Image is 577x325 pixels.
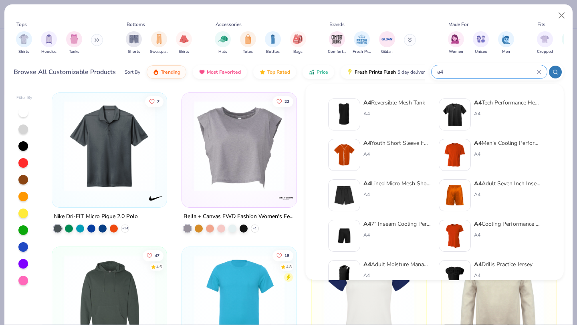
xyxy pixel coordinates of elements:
[16,95,32,101] div: Filter By
[69,49,79,55] span: Tanks
[442,223,467,248] img: 84e37938-5c8f-40d9-bb92-c0fc487b9ec0
[328,49,346,55] span: Comfort Colors
[272,250,293,261] button: Like
[66,31,82,55] div: filter for Tanks
[218,34,228,44] img: Hats Image
[363,261,371,268] strong: A4
[502,34,510,44] img: Men Image
[363,99,371,106] strong: A4
[190,101,288,191] img: c768ab5a-8da2-4a2e-b8dd-29752a77a1e5
[127,21,145,28] div: Bottoms
[341,65,433,79] button: Fresh Prints Flash5 day delivery
[474,150,541,158] div: A4
[44,34,53,44] img: Hoodies Image
[363,191,431,198] div: A4
[66,31,82,55] button: filter button
[474,98,541,107] div: Tech Performance Henley
[215,31,231,55] button: filter button
[293,49,303,55] span: Bags
[451,34,460,44] img: Women Image
[442,142,467,167] img: ca45b723-283a-48fc-acdd-44c006e8cd21
[243,49,253,55] span: Totes
[16,31,32,55] div: filter for Shirts
[379,31,395,55] div: filter for Gildan
[155,34,163,44] img: Sweatpants Image
[60,101,159,191] img: 21fda654-1eb2-4c2c-b188-be26a870e180
[288,101,387,191] img: fea30bab-9cee-4a4f-98cb-187d2db77708
[286,264,292,270] div: 4.8
[128,49,140,55] span: Shorts
[353,31,371,55] button: filter button
[16,21,27,28] div: Tops
[70,34,79,44] img: Tanks Image
[363,231,431,239] div: A4
[540,34,549,44] img: Cropped Image
[41,31,57,55] button: filter button
[244,34,252,44] img: Totes Image
[363,272,431,279] div: A4
[448,31,464,55] button: filter button
[215,31,231,55] div: filter for Hats
[353,31,371,55] div: filter for Fresh Prints
[265,31,281,55] button: filter button
[474,220,541,228] div: Cooling Performance T-Shirt
[125,68,140,76] div: Sort By
[474,110,541,117] div: A4
[265,31,281,55] div: filter for Bottles
[267,69,290,75] span: Top Rated
[363,139,431,147] div: Youth Short Sleeve Full Button Baseball Jersey
[381,49,393,55] span: Gildan
[355,69,396,75] span: Fresh Prints Flash
[448,31,464,55] div: filter for Women
[54,212,138,222] div: Nike Dri-FIT Micro Pique 2.0 Polo
[332,102,357,127] img: 6cb73fa2-16f9-43f5-ab9b-6bd4aa98fd45
[240,31,256,55] div: filter for Totes
[207,69,241,75] span: Most Favorited
[476,34,486,44] img: Unisex Image
[272,96,293,107] button: Like
[474,180,482,187] strong: A4
[129,34,139,44] img: Shorts Image
[218,49,227,55] span: Hats
[363,220,371,228] strong: A4
[474,191,541,198] div: A4
[199,69,205,75] img: most_fav.gif
[363,139,371,147] strong: A4
[150,31,168,55] div: filter for Sweatpants
[473,31,489,55] button: filter button
[554,8,569,23] button: Close
[278,190,294,206] img: Bella + Canvas logo
[216,21,242,28] div: Accessories
[436,67,537,76] input: Try "T-Shirt"
[442,102,467,127] img: 8e1d3760-5f8a-49ad-a653-d1ab46cfe1c2
[474,272,533,279] div: A4
[126,31,142,55] div: filter for Shorts
[176,31,192,55] button: filter button
[474,261,482,268] strong: A4
[150,31,168,55] button: filter button
[18,49,29,55] span: Shirts
[328,31,346,55] button: filter button
[448,21,468,28] div: Made For
[537,49,553,55] span: Cropped
[332,264,357,289] img: 3b4b787a-648a-437c-ae8b-1e7122f64e98
[347,69,353,75] img: flash.gif
[157,99,160,103] span: 7
[332,142,357,167] img: ced83267-f07f-47b9-86e5-d1a78be6f52a
[284,99,289,103] span: 22
[19,34,28,44] img: Shirts Image
[363,220,431,228] div: 7" Inseam Cooling Performance Shorts
[379,31,395,55] button: filter button
[150,49,168,55] span: Sweatpants
[475,49,487,55] span: Unisex
[442,264,467,289] img: 47860e5a-1186-464e-9cc6-f6841eebeb4f
[474,179,541,188] div: Adult Seven Inch Inseam Mesh Short
[161,69,180,75] span: Trending
[253,65,296,79] button: Top Rated
[502,49,510,55] span: Men
[180,34,189,44] img: Skirts Image
[290,31,306,55] button: filter button
[474,231,541,239] div: A4
[474,139,482,147] strong: A4
[331,33,343,45] img: Comfort Colors Image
